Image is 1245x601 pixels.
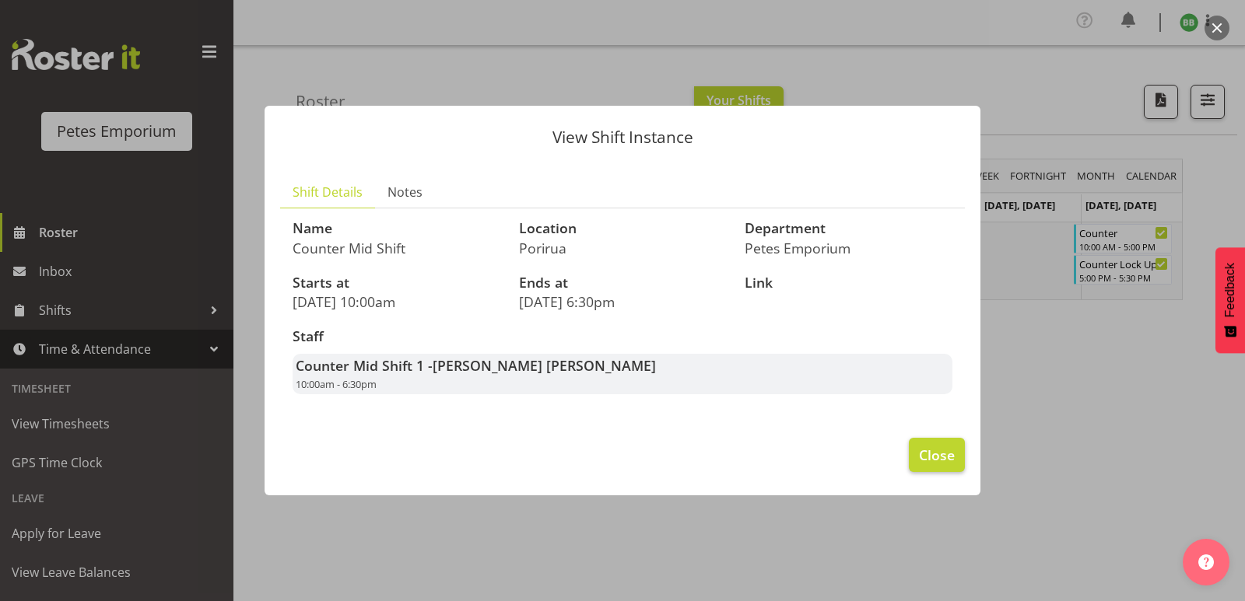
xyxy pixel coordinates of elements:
[280,129,965,145] p: View Shift Instance
[293,183,363,201] span: Shift Details
[745,275,952,291] h3: Link
[1215,247,1245,353] button: Feedback - Show survey
[519,221,727,236] h3: Location
[293,221,500,236] h3: Name
[1223,263,1237,317] span: Feedback
[296,377,377,391] span: 10:00am - 6:30pm
[745,221,952,236] h3: Department
[293,293,500,310] p: [DATE] 10:00am
[519,275,727,291] h3: Ends at
[293,275,500,291] h3: Starts at
[293,239,500,257] p: Counter Mid Shift
[909,438,965,472] button: Close
[293,329,952,344] h3: Staff
[519,293,727,310] p: [DATE] 6:30pm
[519,239,727,257] p: Porirua
[433,356,656,375] span: [PERSON_NAME] [PERSON_NAME]
[1198,554,1214,570] img: help-xxl-2.png
[388,183,423,201] span: Notes
[919,445,955,465] span: Close
[296,356,656,375] strong: Counter Mid Shift 1 -
[745,239,952,257] p: Petes Emporium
